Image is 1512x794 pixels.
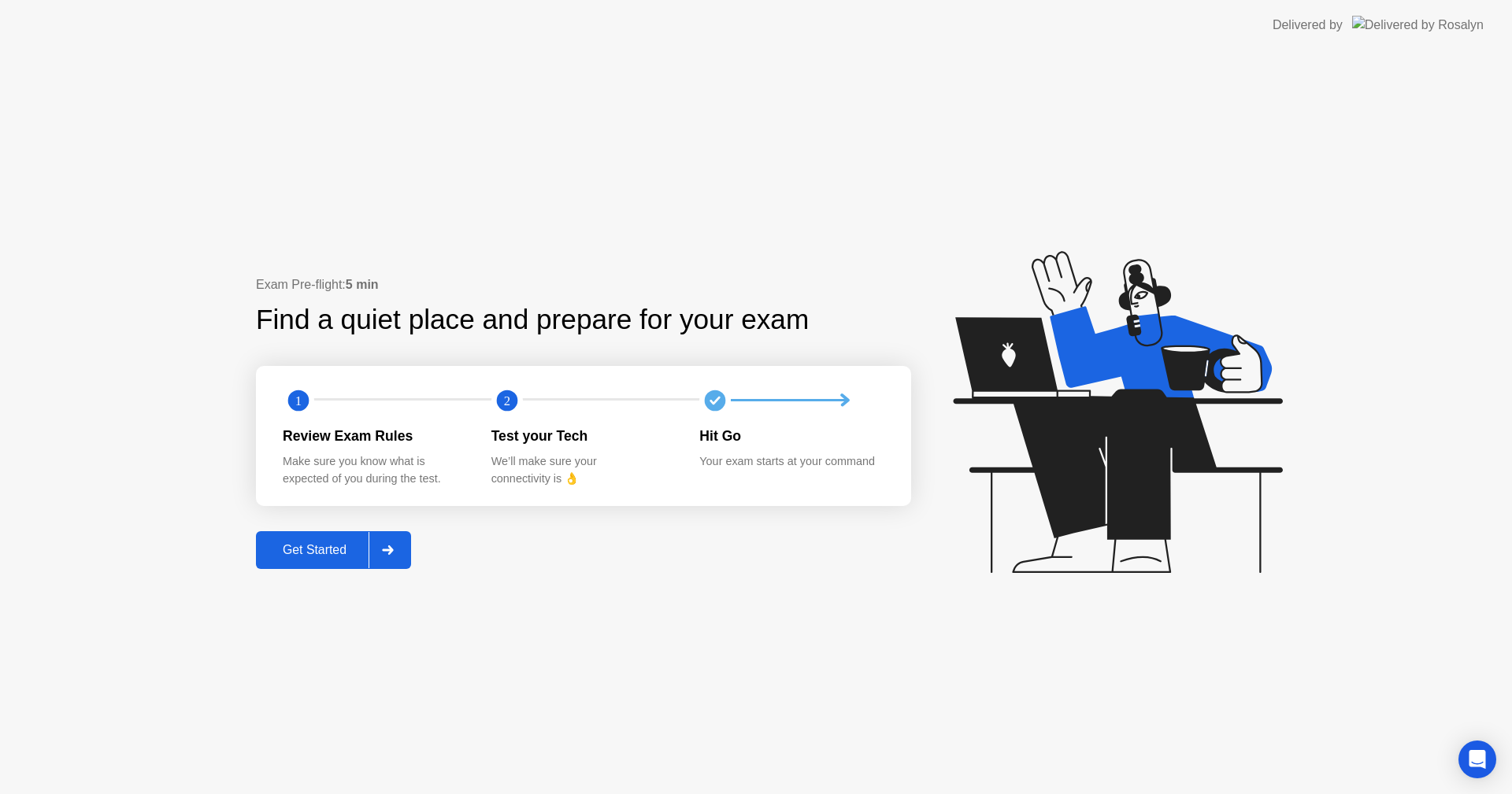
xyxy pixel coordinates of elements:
div: Find a quiet place and prepare for your exam [256,299,811,341]
div: Open Intercom Messenger [1458,740,1496,778]
text: 1 [295,393,302,408]
img: Delivered by Rosalyn [1352,16,1484,34]
b: 5 min [346,278,379,291]
div: Make sure you know what is expected of you during the test. [283,453,466,487]
div: Exam Pre-flight: [256,275,911,294]
div: Hit Go [699,426,883,446]
div: We’ll make sure your connectivity is 👌 [491,453,675,487]
div: Get Started [261,543,369,557]
div: Review Exam Rules [283,426,466,446]
div: Your exam starts at your command [699,453,883,471]
div: Test your Tech [491,426,675,446]
text: 2 [504,393,510,408]
button: Get Started [256,531,411,569]
div: Delivered by [1273,16,1343,35]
